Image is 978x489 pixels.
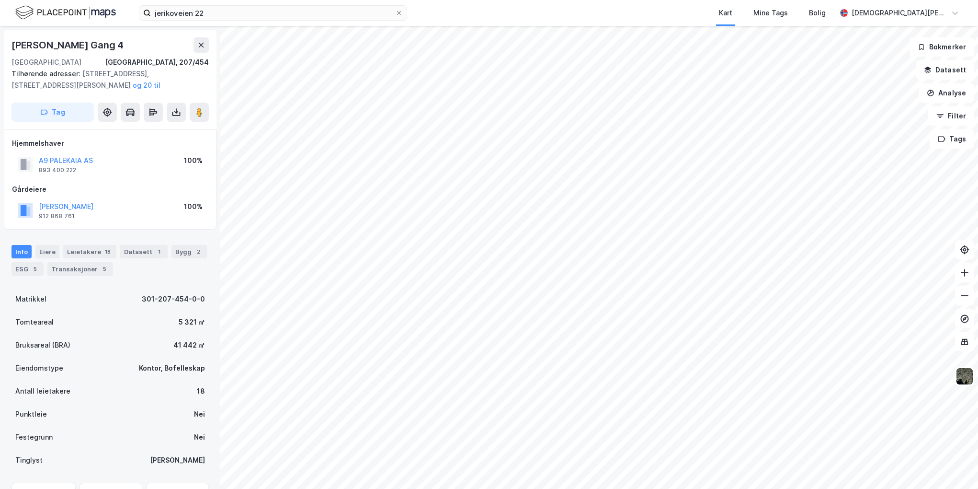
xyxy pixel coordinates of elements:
div: Leietakere [63,245,116,258]
div: 5 [100,264,109,274]
div: Hjemmelshaver [12,138,208,149]
span: Tilhørende adresser: [11,70,82,78]
div: 18 [197,385,205,397]
div: [GEOGRAPHIC_DATA] [11,57,81,68]
div: Tinglyst [15,454,43,466]
div: ESG [11,262,44,276]
div: Festegrunn [15,431,53,443]
div: Datasett [120,245,168,258]
div: Gårdeiere [12,184,208,195]
button: Analyse [919,83,974,103]
div: [PERSON_NAME] [150,454,205,466]
div: Antall leietakere [15,385,70,397]
div: Info [11,245,32,258]
div: [DEMOGRAPHIC_DATA][PERSON_NAME] [852,7,947,19]
div: Eiendomstype [15,362,63,374]
button: Tag [11,103,94,122]
div: Transaksjoner [47,262,113,276]
img: 9k= [955,367,974,385]
div: [PERSON_NAME] Gang 4 [11,37,125,53]
div: 2 [193,247,203,256]
iframe: Chat Widget [930,443,978,489]
div: Kontor, Bofelleskap [139,362,205,374]
div: Bygg [171,245,207,258]
div: Bolig [809,7,826,19]
div: 100% [184,155,203,166]
div: 5 321 ㎡ [179,316,205,328]
div: 5 [30,264,40,274]
div: 41 442 ㎡ [173,339,205,351]
button: Datasett [916,60,974,80]
input: Søk på adresse, matrikkel, gårdeiere, leietakere eller personer [151,6,395,20]
div: Matrikkel [15,293,46,305]
div: [GEOGRAPHIC_DATA], 207/454 [105,57,209,68]
div: 301-207-454-0-0 [142,293,205,305]
button: Bokmerker [910,37,974,57]
button: Tags [930,129,974,149]
div: Nei [194,431,205,443]
div: 1 [154,247,164,256]
div: Kart [719,7,732,19]
div: Eiere [35,245,59,258]
div: 18 [103,247,113,256]
button: Filter [928,106,974,126]
div: 100% [184,201,203,212]
div: 912 868 761 [39,212,75,220]
div: Bruksareal (BRA) [15,339,70,351]
div: Punktleie [15,408,47,420]
div: Tomteareal [15,316,54,328]
div: 893 400 222 [39,166,76,174]
div: [STREET_ADDRESS], [STREET_ADDRESS][PERSON_NAME] [11,68,201,91]
div: Mine Tags [753,7,788,19]
img: logo.f888ab2527a4732fd821a326f86c7f29.svg [15,4,116,21]
div: Nei [194,408,205,420]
